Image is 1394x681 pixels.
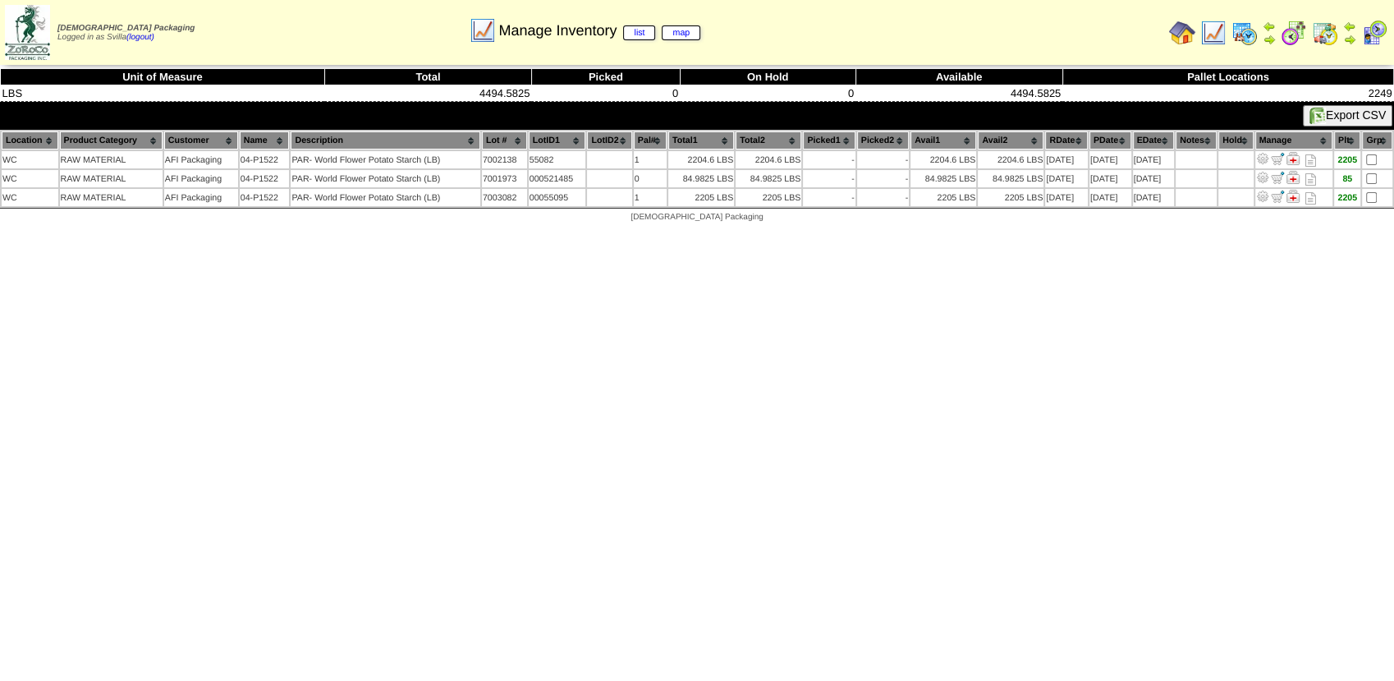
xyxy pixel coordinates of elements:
[2,189,58,206] td: WC
[531,69,680,85] th: Picked
[291,189,479,206] td: PAR- World Flower Potato Starch (LB)
[1062,69,1393,85] th: Pallet Locations
[1133,189,1175,206] td: [DATE]
[1362,131,1392,150] th: Grp
[1045,170,1087,187] td: [DATE]
[1089,189,1131,206] td: [DATE]
[855,69,1062,85] th: Available
[736,151,801,168] td: 2204.6 LBS
[57,24,195,42] span: Logged in as Svilla
[1089,170,1131,187] td: [DATE]
[668,131,734,150] th: Total1
[5,5,50,60] img: zoroco-logo-small.webp
[857,151,909,168] td: -
[1255,131,1332,150] th: Manage
[803,170,855,187] td: -
[910,170,976,187] td: 84.9825 LBS
[910,189,976,206] td: 2205 LBS
[164,151,238,168] td: AFI Packaging
[1312,20,1338,46] img: calendarinout.gif
[2,170,58,187] td: WC
[1305,154,1315,167] i: Note
[470,17,496,44] img: line_graph.gif
[1335,155,1360,165] div: 2205
[291,170,479,187] td: PAR- World Flower Potato Starch (LB)
[1335,193,1360,203] div: 2205
[1045,189,1087,206] td: [DATE]
[634,131,667,150] th: Pal#
[1200,20,1227,46] img: line_graph.gif
[857,189,909,206] td: -
[164,170,238,187] td: AFI Packaging
[587,131,631,150] th: LotID2
[1263,33,1276,46] img: arrowright.gif
[531,85,680,102] td: 0
[60,170,163,187] td: RAW MATERIAL
[482,189,527,206] td: 7003082
[910,131,976,150] th: Avail1
[634,151,667,168] td: 1
[1361,20,1387,46] img: calendarcustomer.gif
[1286,152,1300,165] img: Manage Hold
[164,189,238,206] td: AFI Packaging
[803,189,855,206] td: -
[1133,131,1175,150] th: EDate
[57,24,195,33] span: [DEMOGRAPHIC_DATA] Packaging
[668,189,734,206] td: 2205 LBS
[1256,190,1269,203] img: Adjust
[240,131,290,150] th: Name
[1263,20,1276,33] img: arrowleft.gif
[1218,131,1253,150] th: Hold
[668,151,734,168] td: 2204.6 LBS
[1271,152,1284,165] img: Move
[60,189,163,206] td: RAW MATERIAL
[662,25,700,40] a: map
[736,131,801,150] th: Total2
[1281,20,1307,46] img: calendarblend.gif
[1256,152,1269,165] img: Adjust
[126,33,154,42] a: (logout)
[291,151,479,168] td: PAR- World Flower Potato Starch (LB)
[1271,190,1284,203] img: Move
[324,85,531,102] td: 4494.5825
[857,131,909,150] th: Picked2
[529,170,586,187] td: 000521485
[1,85,325,102] td: LBS
[240,170,290,187] td: 04-P1522
[164,131,238,150] th: Customer
[498,22,700,39] span: Manage Inventory
[1343,33,1356,46] img: arrowright.gif
[1309,108,1326,124] img: excel.gif
[1271,171,1284,184] img: Move
[978,170,1043,187] td: 84.9825 LBS
[482,131,527,150] th: Lot #
[529,131,586,150] th: LotID1
[855,85,1062,102] td: 4494.5825
[1133,151,1175,168] td: [DATE]
[1133,170,1175,187] td: [DATE]
[634,170,667,187] td: 0
[482,170,527,187] td: 7001973
[1286,190,1300,203] img: Manage Hold
[1256,171,1269,184] img: Adjust
[240,189,290,206] td: 04-P1522
[482,151,527,168] td: 7002138
[857,170,909,187] td: -
[1305,173,1315,186] i: Note
[623,25,655,40] a: list
[1343,20,1356,33] img: arrowleft.gif
[324,69,531,85] th: Total
[1089,131,1131,150] th: PDate
[291,131,479,150] th: Description
[1286,171,1300,184] img: Manage Hold
[1335,174,1360,184] div: 85
[680,85,855,102] td: 0
[240,151,290,168] td: 04-P1522
[668,170,734,187] td: 84.9825 LBS
[1231,20,1258,46] img: calendarprod.gif
[1305,192,1315,205] i: Note
[1062,85,1393,102] td: 2249
[60,131,163,150] th: Product Category
[1045,131,1087,150] th: RDate
[910,151,976,168] td: 2204.6 LBS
